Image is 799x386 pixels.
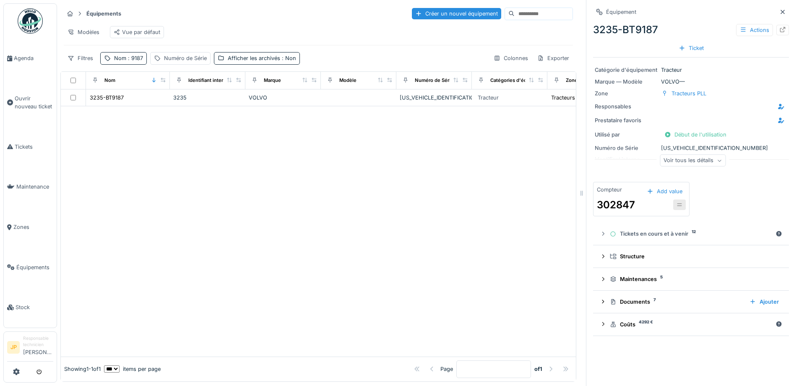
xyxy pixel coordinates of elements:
[228,54,296,62] div: Afficher les archivés
[671,89,706,97] div: Tracteurs PLL
[23,335,53,348] div: Responsable technicien
[4,127,57,167] a: Tickets
[114,54,143,62] div: Nom
[534,365,542,373] strong: of 1
[610,298,743,306] div: Documents
[16,263,53,271] span: Équipements
[415,77,453,84] div: Numéro de Série
[64,365,101,373] div: Showing 1 - 1 of 1
[339,77,357,84] div: Modèle
[610,252,779,260] div: Structure
[478,94,499,102] div: Tracteur
[7,335,53,362] a: JP Responsable technicien[PERSON_NAME]
[606,8,636,16] div: Équipement
[596,271,786,287] summary: Maintenances5
[596,249,786,264] summary: Structure
[595,66,658,74] div: Catégorie d'équipement
[595,78,787,86] div: VOLVO —
[643,186,686,197] div: Add value
[249,94,318,102] div: VOLVO
[16,183,53,191] span: Maintenance
[595,78,658,86] div: Marque — Modèle
[534,52,573,64] div: Exporter
[4,38,57,79] a: Agenda
[566,77,578,84] div: Zone
[660,155,726,167] div: Voir tous les détails
[64,26,103,38] div: Modèles
[746,296,782,307] div: Ajouter
[280,55,296,61] span: : Non
[90,94,124,102] div: 3235-BT9187
[126,55,143,61] span: : 9187
[16,303,53,311] span: Stock
[23,335,53,360] li: [PERSON_NAME]
[595,144,658,152] div: Numéro de Série
[13,223,53,231] span: Zones
[4,79,57,127] a: Ouvrir nouveau ticket
[264,77,281,84] div: Marque
[661,129,730,140] div: Début de l'utilisation
[114,28,160,36] div: Vue par défaut
[4,167,57,207] a: Maintenance
[83,10,125,18] strong: Équipements
[412,8,501,19] div: Créer un nouvel équipement
[64,52,97,64] div: Filtres
[490,52,532,64] div: Colonnes
[104,365,161,373] div: items per page
[7,341,20,354] li: JP
[595,116,658,124] div: Prestataire favoris
[736,24,773,36] div: Actions
[4,287,57,328] a: Stock
[595,66,787,74] div: Tracteur
[400,94,468,102] div: [US_VEHICLE_IDENTIFICATION_NUMBER]
[18,8,43,34] img: Badge_color-CXgf-gQk.svg
[593,22,789,37] div: 3235-BT9187
[610,230,772,238] div: Tickets en cours et à venir
[610,320,772,328] div: Coûts
[4,207,57,247] a: Zones
[596,317,786,332] summary: Coûts4292 €
[164,54,207,62] div: Numéro de Série
[596,226,786,242] summary: Tickets en cours et à venir12
[15,95,53,110] span: Ouvrir nouveau ticket
[188,77,229,84] div: Identifiant interne
[551,94,586,102] div: Tracteurs PLL
[675,42,707,54] div: Ticket
[104,77,115,84] div: Nom
[610,275,779,283] div: Maintenances
[597,197,635,213] div: 302847
[595,89,658,97] div: Zone
[595,131,658,139] div: Utilisé par
[595,144,787,152] div: [US_VEHICLE_IDENTIFICATION_NUMBER]
[15,143,53,151] span: Tickets
[597,186,622,194] div: Compteur
[173,94,242,102] div: 3235
[4,247,57,288] a: Équipements
[14,54,53,62] span: Agenda
[440,365,453,373] div: Page
[595,102,658,110] div: Responsables
[596,294,786,310] summary: Documents7Ajouter
[490,77,549,84] div: Catégories d'équipement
